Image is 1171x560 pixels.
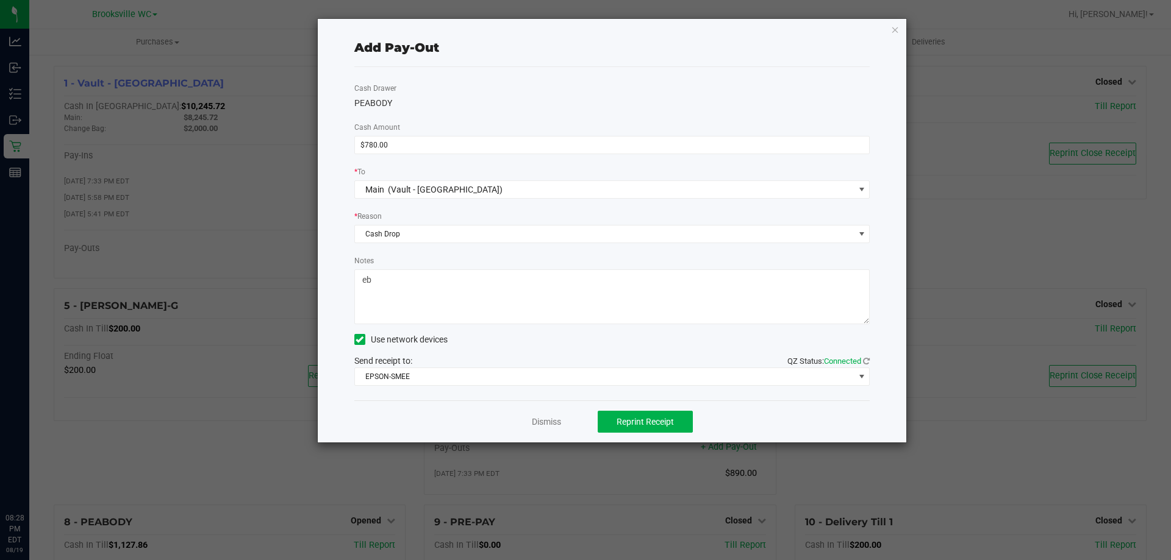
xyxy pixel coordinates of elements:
div: Add Pay-Out [354,38,439,57]
button: Reprint Receipt [598,411,693,433]
span: Main [365,185,384,194]
label: Notes [354,255,374,266]
span: EPSON-SMEE [355,368,854,385]
div: PEABODY [354,97,870,110]
span: Connected [824,356,861,366]
label: Cash Drawer [354,83,396,94]
label: Reason [354,211,382,222]
span: Reprint Receipt [617,417,674,427]
label: Use network devices [354,333,448,346]
span: Cash Drop [355,225,854,243]
span: (Vault - [GEOGRAPHIC_DATA]) [388,185,503,194]
iframe: Resource center [12,463,49,499]
span: Cash Amount [354,123,400,132]
span: QZ Status: [787,356,870,366]
a: Dismiss [532,416,561,428]
span: Send receipt to: [354,356,412,366]
label: To [354,166,365,177]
